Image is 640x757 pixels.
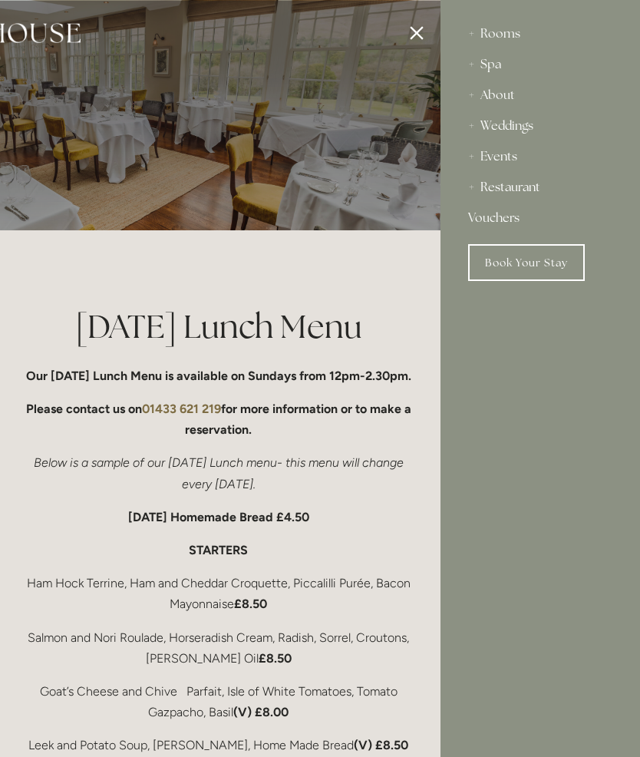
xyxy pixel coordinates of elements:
div: Restaurant [468,172,612,203]
div: Spa [468,49,612,80]
div: About [468,80,612,111]
a: Vouchers [468,203,612,233]
div: Events [468,141,612,172]
a: Book Your Stay [468,244,585,281]
div: Weddings [468,111,612,141]
div: Rooms [468,18,612,49]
